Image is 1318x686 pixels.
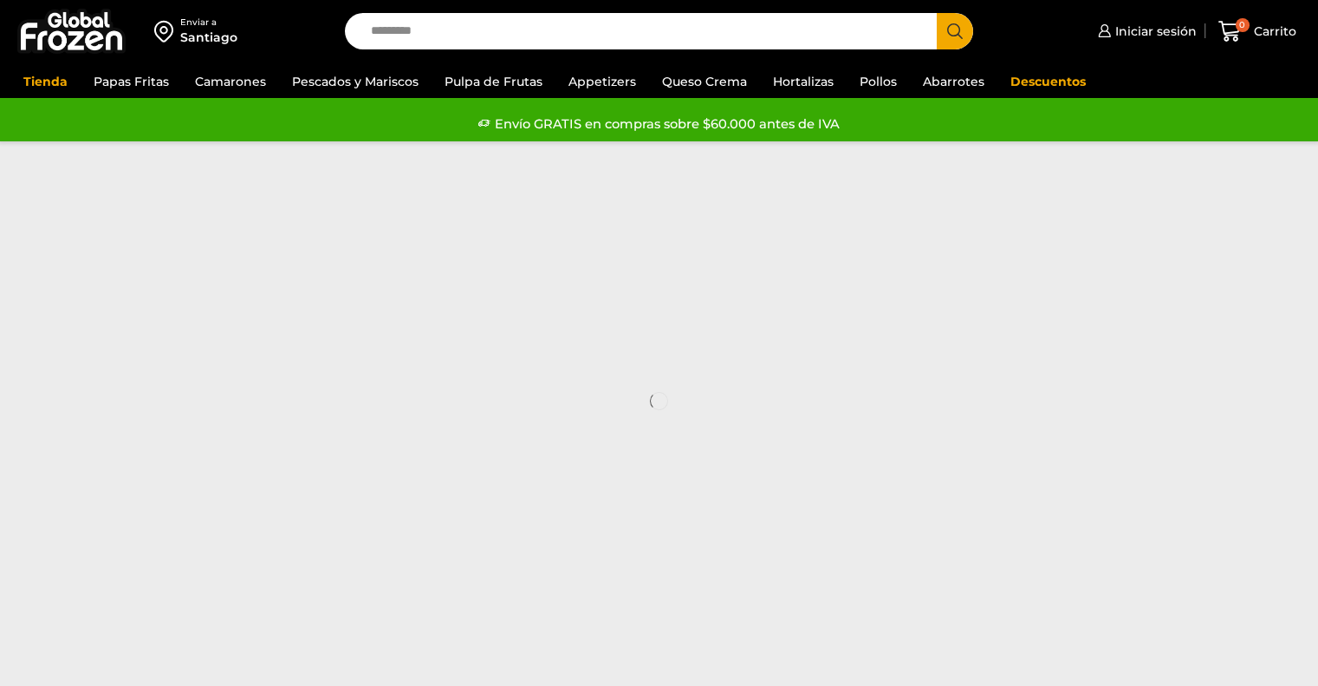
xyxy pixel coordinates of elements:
a: Tienda [15,65,76,98]
a: Descuentos [1002,65,1094,98]
a: Pulpa de Frutas [436,65,551,98]
img: address-field-icon.svg [154,16,180,46]
span: Carrito [1250,23,1296,40]
a: Appetizers [560,65,645,98]
a: Iniciar sesión [1094,14,1197,49]
span: 0 [1236,18,1250,32]
a: Hortalizas [764,65,842,98]
a: Abarrotes [914,65,993,98]
a: 0 Carrito [1214,11,1301,52]
a: Papas Fritas [85,65,178,98]
button: Search button [937,13,973,49]
div: Enviar a [180,16,237,29]
a: Queso Crema [653,65,756,98]
a: Pescados y Mariscos [283,65,427,98]
div: Santiago [180,29,237,46]
a: Camarones [186,65,275,98]
a: Pollos [851,65,906,98]
span: Iniciar sesión [1111,23,1197,40]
